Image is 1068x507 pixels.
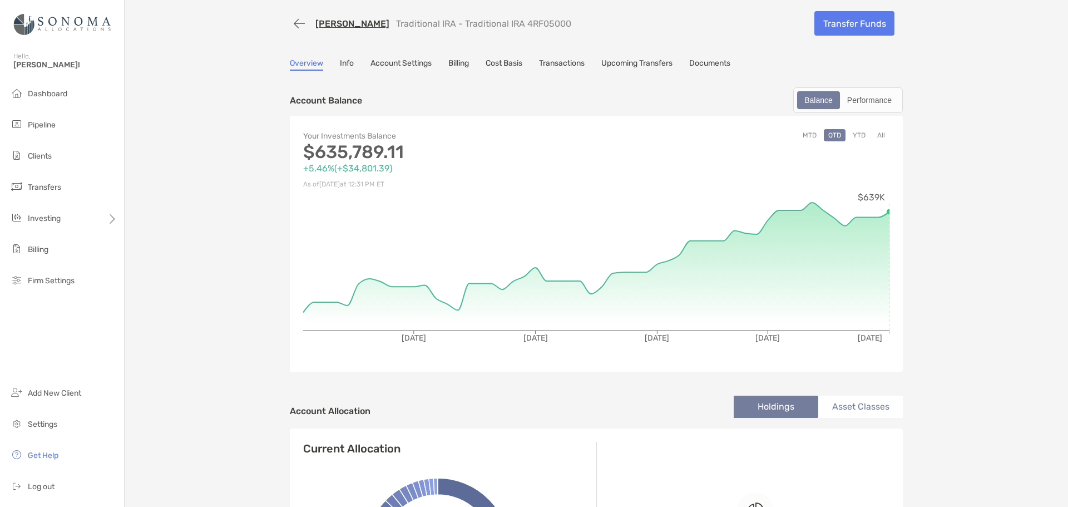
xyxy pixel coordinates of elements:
[303,145,596,159] p: $635,789.11
[28,245,48,254] span: Billing
[303,178,596,191] p: As of [DATE] at 12:31 PM ET
[10,211,23,224] img: investing icon
[10,417,23,430] img: settings icon
[818,396,903,418] li: Asset Classes
[315,18,389,29] a: [PERSON_NAME]
[824,129,845,141] button: QTD
[858,192,885,203] tspan: $639K
[28,451,58,460] span: Get Help
[28,214,61,223] span: Investing
[13,4,111,45] img: Zoe Logo
[10,149,23,162] img: clients icon
[28,276,75,286] span: Firm Settings
[28,388,81,398] span: Add New Client
[814,11,894,36] a: Transfer Funds
[755,333,780,343] tspan: [DATE]
[539,58,585,71] a: Transactions
[402,333,426,343] tspan: [DATE]
[290,58,323,71] a: Overview
[10,448,23,461] img: get-help icon
[28,120,56,130] span: Pipeline
[370,58,432,71] a: Account Settings
[28,151,52,161] span: Clients
[303,129,596,143] p: Your Investments Balance
[10,180,23,193] img: transfers icon
[486,58,522,71] a: Cost Basis
[10,117,23,131] img: pipeline icon
[841,92,898,108] div: Performance
[10,479,23,493] img: logout icon
[290,93,362,107] p: Account Balance
[28,420,57,429] span: Settings
[303,161,596,175] p: +5.46% ( +$34,801.39 )
[523,333,548,343] tspan: [DATE]
[448,58,469,71] a: Billing
[689,58,730,71] a: Documents
[10,242,23,255] img: billing icon
[10,86,23,100] img: dashboard icon
[10,386,23,399] img: add_new_client icon
[734,396,818,418] li: Holdings
[601,58,673,71] a: Upcoming Transfers
[793,87,903,113] div: segmented control
[28,183,61,192] span: Transfers
[645,333,669,343] tspan: [DATE]
[858,333,882,343] tspan: [DATE]
[873,129,889,141] button: All
[290,406,370,416] h4: Account Allocation
[798,92,839,108] div: Balance
[28,89,67,99] span: Dashboard
[10,273,23,287] img: firm-settings icon
[848,129,870,141] button: YTD
[396,18,571,29] p: Traditional IRA - Traditional IRA 4RF05000
[13,60,117,70] span: [PERSON_NAME]!
[798,129,821,141] button: MTD
[340,58,354,71] a: Info
[28,482,55,491] span: Log out
[303,442,400,455] h4: Current Allocation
